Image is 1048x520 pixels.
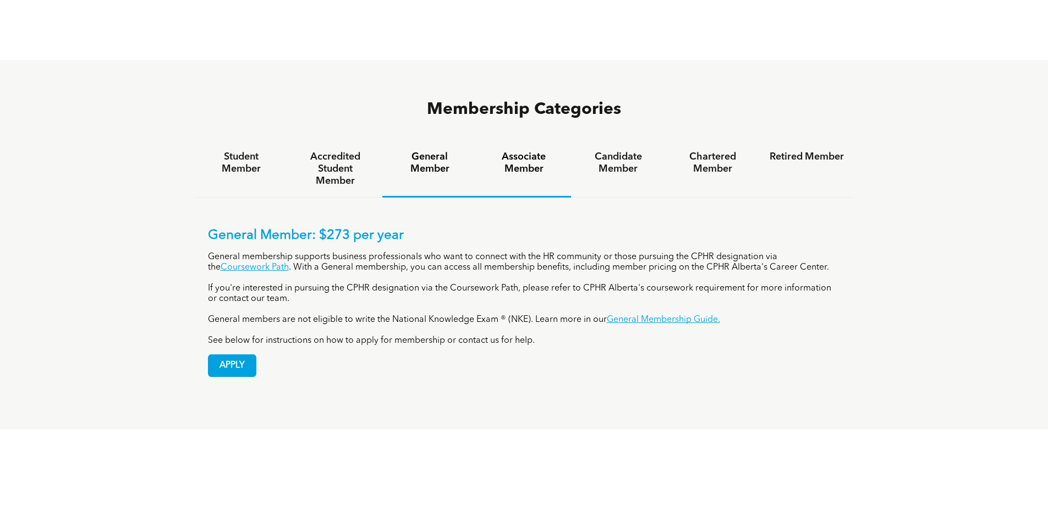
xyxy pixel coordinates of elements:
h4: Accredited Student Member [298,151,372,187]
p: General members are not eligible to write the National Knowledge Exam ® (NKE). Learn more in our [208,315,841,325]
p: If you're interested in pursuing the CPHR designation via the Coursework Path, please refer to CP... [208,283,841,304]
span: APPLY [208,355,256,376]
h4: General Member [392,151,467,175]
p: General membership supports business professionals who want to connect with the HR community or t... [208,252,841,273]
h4: Retired Member [770,151,844,163]
h4: Associate Member [487,151,561,175]
p: General Member: $273 per year [208,228,841,244]
p: See below for instructions on how to apply for membership or contact us for help. [208,336,841,346]
a: APPLY [208,354,256,377]
span: Membership Categories [427,101,621,118]
h4: Student Member [204,151,278,175]
a: General Membership Guide. [607,315,720,324]
h4: Chartered Member [676,151,750,175]
a: Coursework Path [221,263,289,272]
h4: Candidate Member [581,151,655,175]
